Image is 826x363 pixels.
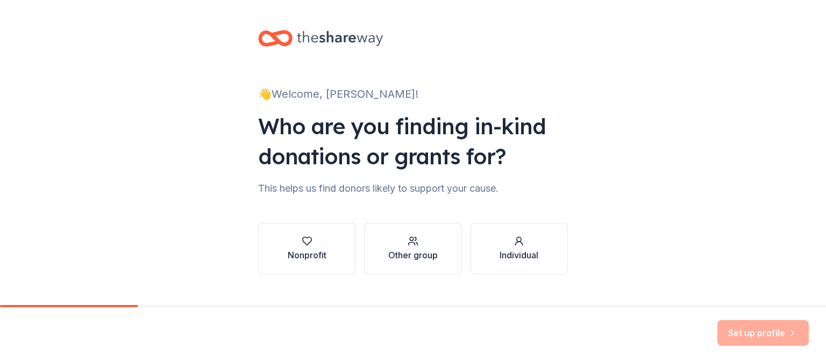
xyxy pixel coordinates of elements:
[258,180,568,197] div: This helps us find donors likely to support your cause.
[288,249,326,262] div: Nonprofit
[388,249,438,262] div: Other group
[258,111,568,171] div: Who are you finding in-kind donations or grants for?
[500,249,538,262] div: Individual
[471,223,568,274] button: Individual
[258,85,568,103] div: 👋 Welcome, [PERSON_NAME]!
[258,223,355,274] button: Nonprofit
[364,223,461,274] button: Other group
